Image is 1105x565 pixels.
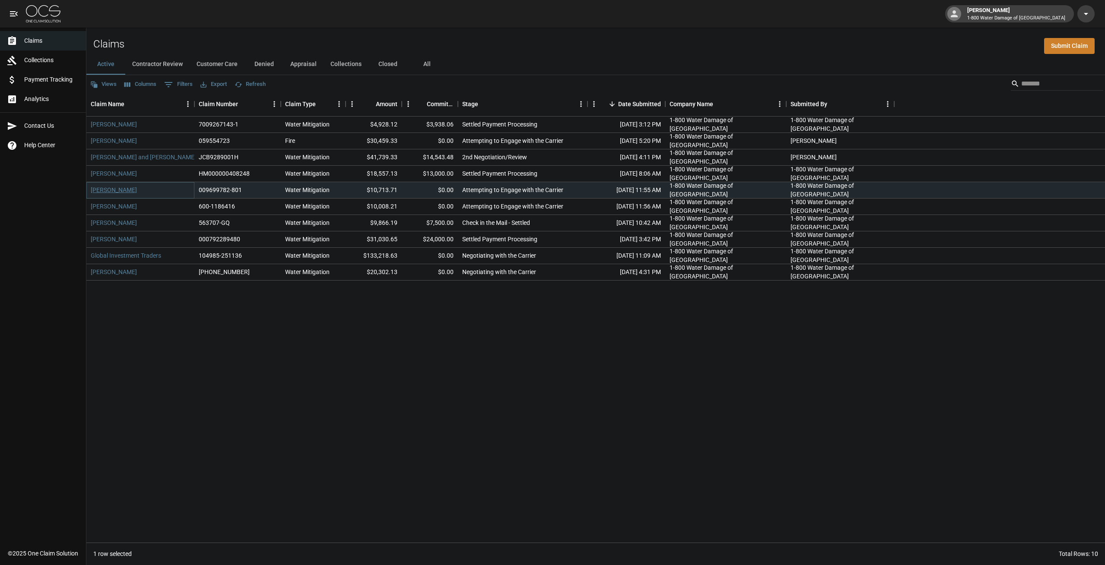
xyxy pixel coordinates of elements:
div: 1-800 Water Damage of Athens [670,181,782,199]
div: $18,557.13 [346,166,402,182]
button: Sort [415,98,427,110]
div: $0.00 [402,264,458,281]
div: Fire [285,136,295,145]
button: Menu [575,98,587,110]
div: $24,000.00 [402,231,458,248]
div: HM000000408248 [199,169,250,178]
button: Views [88,78,119,91]
div: [DATE] 4:31 PM [587,264,665,281]
div: 1-800 Water Damage of Athens [670,230,782,248]
div: [DATE] 11:56 AM [587,199,665,215]
button: Menu [268,98,281,110]
div: $10,008.21 [346,199,402,215]
div: 1-800 Water Damage of Athens [670,132,782,149]
div: Water Mitigation [285,235,330,243]
div: [DATE] 3:12 PM [587,117,665,133]
div: Water Mitigation [285,218,330,227]
div: JCB9289001H [199,153,238,161]
div: Claim Type [285,92,316,116]
button: Sort [316,98,328,110]
div: 1-800 Water Damage of Athens [670,148,782,166]
div: 1-800 Water Damage of Athens [791,116,890,133]
div: $31,030.65 [346,231,402,248]
div: $7,500.00 [402,215,458,231]
div: 1-800 Water Damage of Athens [670,165,782,182]
div: Claim Number [199,92,238,116]
div: 1-800 Water Damage of Athens [791,230,890,248]
div: 1-800 Water Damage of Athens [670,198,782,215]
div: Submitted By [786,92,894,116]
div: Water Mitigation [285,186,330,194]
div: Water Mitigation [285,153,330,161]
div: 000792289480 [199,235,240,243]
div: Search [1011,77,1103,92]
div: [DATE] 3:42 PM [587,231,665,248]
a: [PERSON_NAME] and [PERSON_NAME] [91,153,196,161]
div: 1-800 Water Damage of Athens [670,263,782,281]
a: [PERSON_NAME] [91,120,137,129]
button: Sort [827,98,839,110]
div: $3,938.06 [402,117,458,133]
button: Select columns [122,78,159,91]
div: Negotiating with the Carrier [462,268,536,276]
div: Claim Type [281,92,346,116]
div: © 2025 One Claim Solution [8,549,78,558]
h2: Claims [93,38,124,51]
div: Committed Amount [427,92,454,116]
div: Claim Name [86,92,194,116]
div: Settled Payment Processing [462,120,537,129]
div: 1-800 Water Damage of Athens [670,247,782,264]
div: Date Submitted [618,92,661,116]
div: 7009267143-1 [199,120,238,129]
div: $41,739.33 [346,149,402,166]
div: [DATE] 5:20 PM [587,133,665,149]
a: Global Investment Traders [91,251,161,260]
div: 1-800 Water Damage of Athens [791,198,890,215]
div: $13,000.00 [402,166,458,182]
div: Claim Name [91,92,124,116]
div: Attempting to Engage with the Carrier [462,202,563,211]
a: [PERSON_NAME] [91,169,137,178]
a: [PERSON_NAME] [91,218,137,227]
button: Denied [244,54,283,75]
button: Menu [587,98,600,110]
button: Sort [364,98,376,110]
button: Active [86,54,125,75]
div: Stage [462,92,478,116]
div: dynamic tabs [86,54,1105,75]
div: Company Name [670,92,713,116]
div: 2nd Negotiation/Review [462,153,527,161]
div: 1-800 Water Damage of Athens [791,263,890,281]
div: 1-800 Water Damage of Athens [791,181,890,199]
button: Closed [368,54,407,75]
div: Amount [346,92,402,116]
div: $0.00 [402,133,458,149]
div: [DATE] 11:55 AM [587,182,665,199]
a: [PERSON_NAME] [91,268,137,276]
div: Chad Fallows [791,136,837,145]
div: $0.00 [402,199,458,215]
div: Check in the Mail - Settled [462,218,530,227]
button: Appraisal [283,54,324,75]
button: Show filters [162,78,195,92]
div: $10,713.71 [346,182,402,199]
div: $9,866.19 [346,215,402,231]
div: $0.00 [402,182,458,199]
div: 1-800 Water Damage of Athens [670,214,782,231]
span: Collections [24,56,79,65]
button: Customer Care [190,54,244,75]
div: 1-800 Water Damage of Athens [670,116,782,133]
div: Negotiating with the Carrier [462,251,536,260]
div: Water Mitigation [285,202,330,211]
div: Stage [458,92,587,116]
a: [PERSON_NAME] [91,202,137,211]
div: 1-800 Water Damage of Athens [791,214,890,231]
div: $4,928.12 [346,117,402,133]
div: 104985-251136 [199,251,242,260]
div: [DATE] 10:42 AM [587,215,665,231]
div: 009699782-801 [199,186,242,194]
button: Sort [238,98,250,110]
button: Menu [402,98,415,110]
div: $133,218.63 [346,248,402,264]
div: Total Rows: 10 [1059,549,1098,558]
